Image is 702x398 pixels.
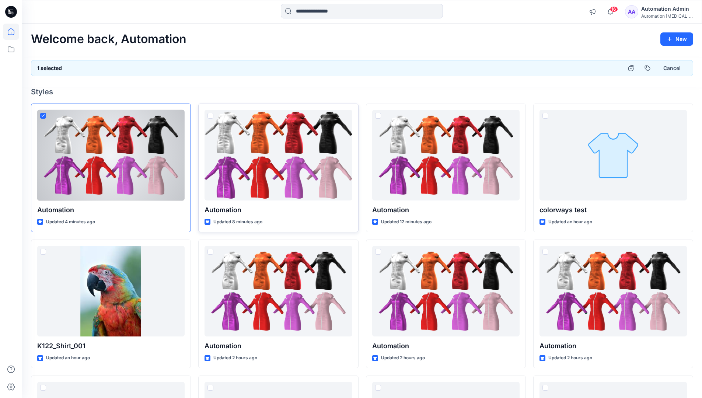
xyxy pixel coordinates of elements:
p: Automation [37,205,185,215]
h2: Welcome back, Automation [31,32,186,46]
p: Updated 12 minutes ago [381,218,432,226]
p: Updated an hour ago [46,354,90,362]
p: Updated an hour ago [548,218,592,226]
p: Updated 4 minutes ago [46,218,95,226]
button: New [660,32,693,46]
button: Cancel [657,62,687,75]
p: Automation [539,341,687,351]
p: Updated 8 minutes ago [213,218,262,226]
p: colorways test [539,205,687,215]
div: Automation Admin [641,4,693,13]
p: Updated 2 hours ago [213,354,257,362]
div: Automation [MEDICAL_DATA]... [641,13,693,19]
p: Updated 2 hours ago [381,354,425,362]
p: Automation [372,341,520,351]
p: K122_Shirt_001 [37,341,185,351]
h4: Styles [31,87,693,96]
p: Automation [205,341,352,351]
div: AA [625,5,638,18]
p: Updated 2 hours ago [548,354,592,362]
p: Automation [205,205,352,215]
p: Automation [372,205,520,215]
span: 16 [610,6,618,12]
h6: 1 selected [37,64,62,73]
